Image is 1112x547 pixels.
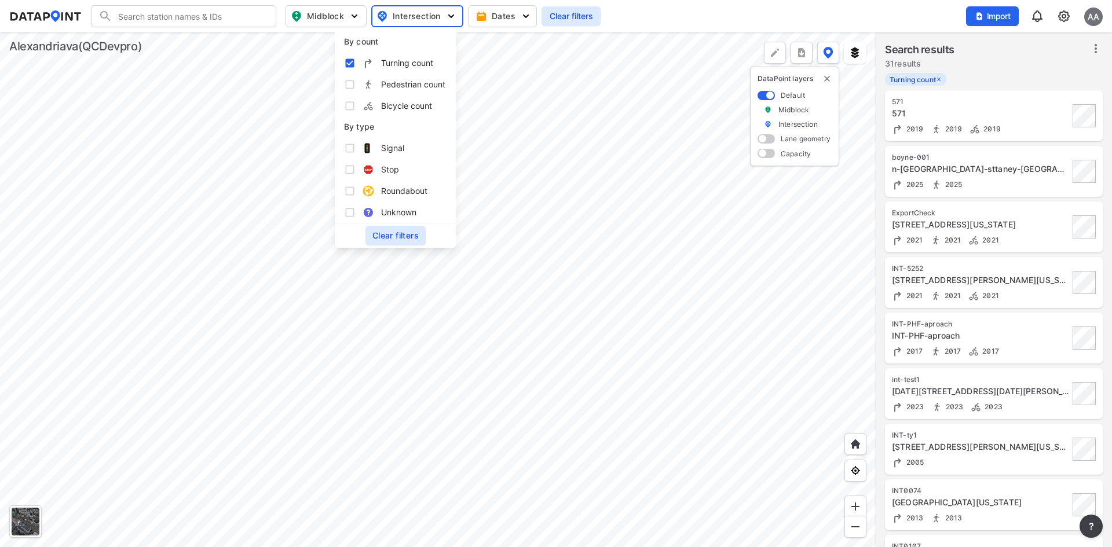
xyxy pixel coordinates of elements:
img: dataPointLogo.9353c09d.svg [9,10,82,22]
span: ? [1087,519,1096,533]
div: AA [1084,8,1103,26]
img: Pedestrian count [931,123,942,135]
span: 2021 [942,291,961,300]
img: Bicycle count [968,290,979,302]
input: Search [112,7,269,25]
img: layers.ee07997e.svg [849,47,861,58]
button: Clear filters [542,6,601,26]
img: Pedestrian count [930,346,942,357]
img: MAAAAAElFTkSuQmCC [850,521,861,533]
img: marker_Intersection.6861001b.svg [764,119,772,129]
button: Import [966,6,1019,26]
span: 2019 [942,124,963,133]
p: By count [344,36,447,47]
img: Bicycle count [969,123,981,135]
img: Turning count [892,457,904,468]
span: 2025 [942,180,963,189]
div: INT-PHF-aproach [892,330,1069,342]
img: +Dz8AAAAASUVORK5CYII= [769,47,781,58]
p: DataPoint layers [758,74,832,83]
img: 5YPKRKmlfpI5mqlR8AD95paCi+0kK1fRFDJSaMmawlwaeJcJwk9O2fotCW5ve9gAAAAASUVORK5CYII= [520,10,532,22]
img: Bicycle count [968,346,979,357]
img: zeq5HYn9AnE9l6UmnFLPAAAAAElFTkSuQmCC [850,465,861,476]
span: 2017 [904,347,923,355]
span: Unknown [381,206,416,218]
span: Pedestrian count [381,78,445,90]
span: Stop [381,163,399,175]
div: INT-ty1 [892,431,1069,440]
button: Clear filters [365,226,426,245]
a: Import [966,10,1024,21]
button: Dates [468,5,537,27]
img: 8A77J+mXikMhHQAAAAASUVORK5CYII= [1030,9,1044,23]
img: Turning count [892,290,904,302]
img: xqJnZQTG2JQi0x5lvmkeSNbbgIiQD62bqHG8IfrOzanD0FsRdYrij6fAAAAAElFTkSuQmCC [796,47,807,58]
img: 5YPKRKmlfpI5mqlR8AD95paCi+0kK1fRFDJSaMmawlwaeJcJwk9O2fotCW5ve9gAAAAASUVORK5CYII= [349,10,360,22]
img: map_pin_int.54838e6b.svg [375,9,389,23]
div: 906 Manor Rd, Alexandria, Virginia, 22305 [892,219,1069,230]
span: Clear filters [548,10,594,22]
img: Pedestrian count [931,401,943,413]
span: Midblock [291,9,359,23]
img: ZvzfEJKXnyWIrJytrsY285QMwk63cM6Drc+sIAAAAASUVORK5CYII= [850,501,861,512]
div: 1601-1699 N Frazier St, Alexandria, Virginia, 22304 [892,386,1069,397]
img: Bicycle count [970,401,982,413]
img: Signal [363,142,374,154]
span: 2023 [904,402,924,411]
img: marker_Midblock.5ba75e30.svg [764,105,772,115]
div: 571 [892,108,1069,119]
span: 2021 [904,291,923,300]
span: 2019 [981,124,1001,133]
button: delete [822,74,832,83]
img: EXHE7HSyln9AEgfAt3MXZNtyHIFksAAAAASUVORK5CYII= [363,57,374,69]
span: 2017 [942,347,961,355]
span: 2023 [982,402,1003,411]
label: Midblock [778,105,809,115]
div: View my location [844,460,866,482]
img: Unknown [363,207,374,218]
div: int-test1 [892,375,1069,384]
img: file_add.62c1e8a2.svg [975,12,984,21]
img: Pedestrian count [930,234,942,246]
span: 2013 [942,513,963,522]
img: Pedestrian count [931,512,942,524]
span: 2019 [904,124,924,133]
label: Search results [885,42,954,58]
span: Clear filters [372,230,419,241]
label: 31 results [885,58,954,69]
label: Default [781,90,805,100]
img: Turning count [892,346,904,357]
div: Toggle basemap [9,505,42,538]
span: Signal [381,142,404,154]
div: boyne-001 [892,153,1069,162]
img: Roundabout [363,185,374,197]
div: Home [844,433,866,455]
button: more [1080,515,1103,538]
img: data-point-layers.37681fc9.svg [823,47,833,58]
img: Pedestrian count [930,290,942,302]
span: 2025 [904,180,924,189]
div: 571 [892,97,1069,107]
img: Bicycle count [968,234,979,246]
img: close-external-leyer.3061a1c7.svg [822,74,832,83]
button: External layers [844,42,866,64]
div: Cathedral Dr & Trinity Dr, Alexandria, Virginia, 22314 [892,497,1069,508]
img: 7K01r2qsw60LNcdBYj7r8aMLn5lIBENstXqsOx8BxqW1n4f0TpEKwOABwAf8x8P1PpqgAgPLKjHQyEIZroKu1WyMf4lYveRly... [363,100,374,112]
img: Turning count [892,234,904,246]
span: 2013 [904,513,924,522]
button: Intersection [371,5,463,27]
img: Turning count [892,123,904,135]
button: more [791,42,813,64]
div: Zoom out [844,516,866,538]
span: 2021 [904,236,923,244]
button: Midblock [286,5,367,27]
div: INT0074 [892,486,1069,495]
div: INT-5252 [892,264,1069,273]
span: Intersection [377,9,455,23]
img: Pedestrian count [931,179,942,190]
label: Capacity [781,149,811,159]
img: calendar-gold.39a51dde.svg [475,10,487,22]
span: 2021 [942,236,961,244]
span: Turning count [381,57,433,69]
label: Lane geometry [781,134,831,144]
